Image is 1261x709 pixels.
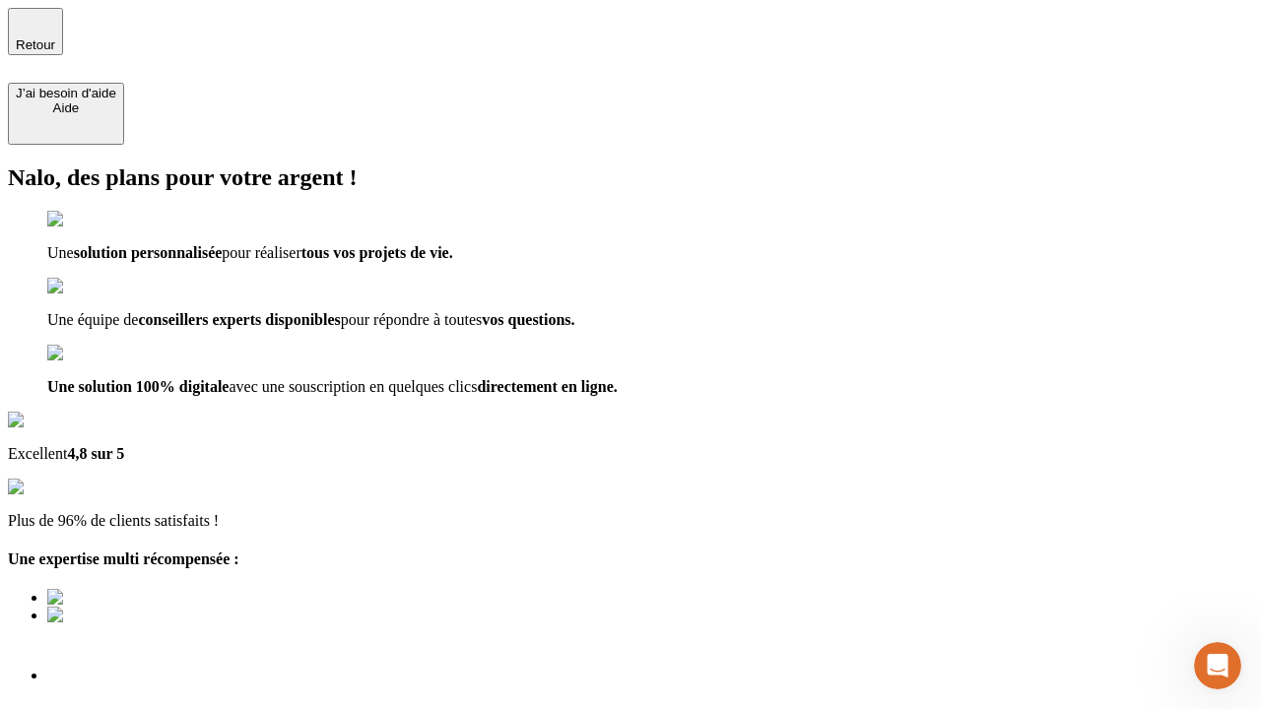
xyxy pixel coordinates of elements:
[8,83,124,145] button: J’ai besoin d'aideAide
[67,445,124,462] span: 4,8 sur 5
[301,244,453,261] span: tous vos projets de vie.
[229,378,477,395] span: avec une souscription en quelques clics
[8,479,105,496] img: reviews stars
[16,86,116,100] div: J’ai besoin d'aide
[477,378,617,395] span: directement en ligne.
[8,445,67,462] span: Excellent
[1194,642,1241,689] iframe: Intercom live chat
[8,412,122,429] img: Google Review
[8,164,1253,191] h2: Nalo, des plans pour votre argent !
[8,8,63,55] button: Retour
[341,311,483,328] span: pour répondre à toutes
[47,607,230,624] img: Best savings advice award
[16,37,55,52] span: Retour
[8,664,1253,700] h1: Votre résultat de simulation est prêt !
[138,311,340,328] span: conseillers experts disponibles
[47,378,229,395] span: Une solution 100% digitale
[74,244,223,261] span: solution personnalisée
[222,244,300,261] span: pour réaliser
[47,589,230,607] img: Best savings advice award
[8,512,1253,530] p: Plus de 96% de clients satisfaits !
[47,211,132,228] img: checkmark
[47,278,132,295] img: checkmark
[47,345,132,362] img: checkmark
[16,100,116,115] div: Aide
[47,311,138,328] span: Une équipe de
[47,244,74,261] span: Une
[482,311,574,328] span: vos questions.
[8,550,1253,568] h4: Une expertise multi récompensée :
[47,624,230,642] img: Best savings advice award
